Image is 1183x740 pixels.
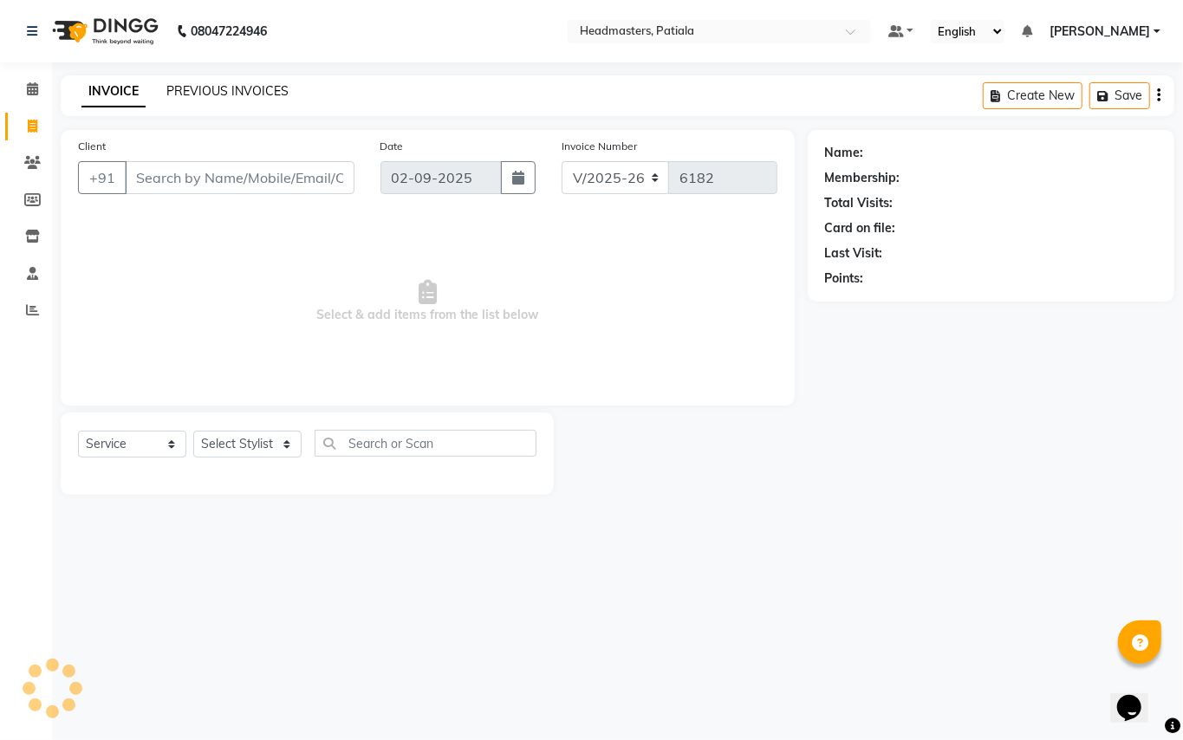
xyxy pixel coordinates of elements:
div: Name: [825,144,864,162]
span: [PERSON_NAME] [1050,23,1150,41]
label: Invoice Number [562,139,637,154]
img: logo [44,7,163,55]
b: 08047224946 [191,7,267,55]
a: INVOICE [81,76,146,107]
div: Last Visit: [825,244,883,263]
div: Total Visits: [825,194,894,212]
button: +91 [78,161,127,194]
span: Select & add items from the list below [78,215,777,388]
button: Create New [983,82,1082,109]
div: Points: [825,269,864,288]
iframe: chat widget [1110,671,1166,723]
input: Search or Scan [315,430,536,457]
button: Save [1089,82,1150,109]
div: Card on file: [825,219,896,237]
label: Date [380,139,404,154]
label: Client [78,139,106,154]
input: Search by Name/Mobile/Email/Code [125,161,354,194]
a: PREVIOUS INVOICES [166,83,289,99]
div: Membership: [825,169,900,187]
